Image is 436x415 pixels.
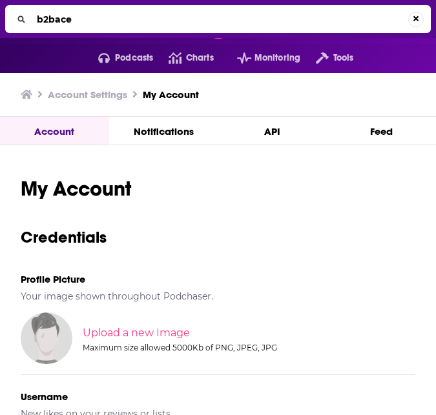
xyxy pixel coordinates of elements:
span: Monitoring [254,49,300,67]
span: Charts [186,49,214,67]
a: API [218,117,327,145]
input: Search... [32,9,408,30]
button: open menu [222,48,300,68]
a: Charts [153,48,213,68]
h5: Username [21,390,415,403]
div: Search... [5,5,431,33]
h3: Credentials [21,227,415,247]
h5: Your image shown throughout Podchaser. [21,290,415,302]
a: Account Settings [48,88,127,101]
h5: Profile Picture [21,273,415,285]
div: Maximum size allowed 5000Kb of PNG, JPEG, JPG [83,343,413,352]
button: open menu [300,48,353,68]
a: Feed [327,117,436,145]
a: My Account [143,88,199,101]
h1: My Account [21,176,415,201]
a: Notifications [109,117,218,145]
span: Podcasts [115,49,153,67]
button: open menu [83,48,154,68]
img: Your profile image [21,312,72,364]
span: Tools [333,49,354,67]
